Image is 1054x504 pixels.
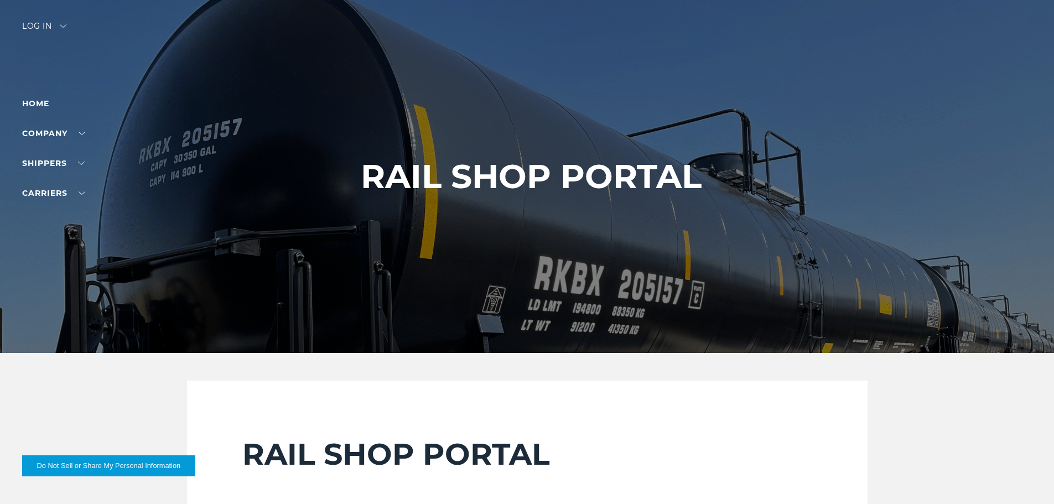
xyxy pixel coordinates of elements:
img: kbx logo [486,22,569,71]
h1: RAIL SHOP PORTAL [361,158,702,195]
a: Home [22,98,49,108]
a: Company [22,128,85,138]
img: arrow [60,24,66,28]
h2: RAIL SHOP PORTAL [242,436,812,472]
button: Do Not Sell or Share My Personal Information [22,455,195,476]
div: Log in [22,22,66,38]
a: Carriers [22,188,85,198]
a: SHIPPERS [22,158,85,168]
